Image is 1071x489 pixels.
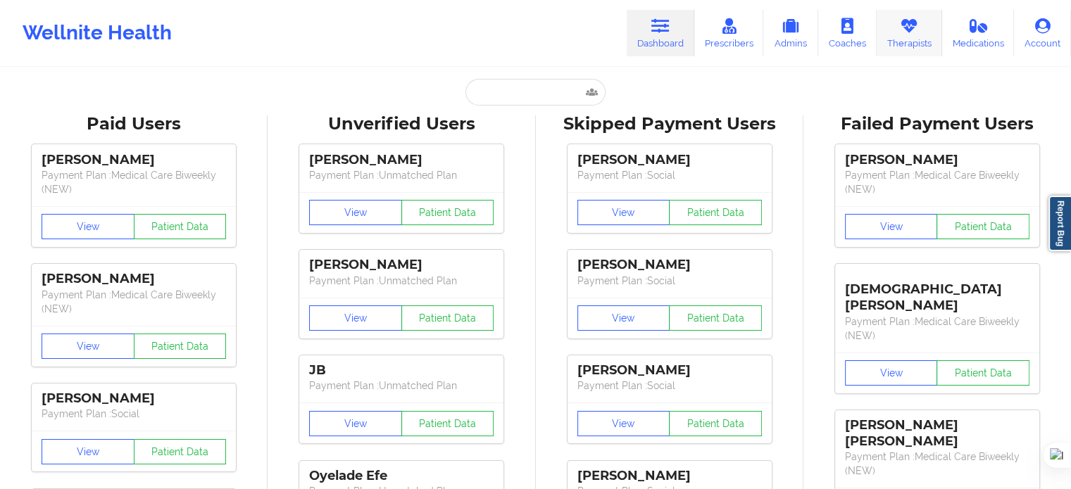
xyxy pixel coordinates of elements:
button: Patient Data [401,305,494,331]
button: Patient Data [134,439,227,464]
a: Dashboard [627,10,694,56]
div: [PERSON_NAME] [309,152,494,168]
button: View [42,439,134,464]
div: [PERSON_NAME] [309,257,494,273]
div: [PERSON_NAME] [845,152,1029,168]
button: View [309,305,402,331]
button: Patient Data [669,305,762,331]
a: Prescribers [694,10,764,56]
a: Admins [763,10,818,56]
p: Payment Plan : Social [577,274,762,288]
p: Payment Plan : Medical Care Biweekly (NEW) [845,315,1029,343]
button: Patient Data [669,200,762,225]
a: Report Bug [1048,196,1071,251]
p: Payment Plan : Medical Care Biweekly (NEW) [845,168,1029,196]
button: Patient Data [937,360,1029,386]
div: [PERSON_NAME] [42,152,226,168]
p: Payment Plan : Social [577,168,762,182]
div: Unverified Users [277,113,525,135]
div: Paid Users [10,113,258,135]
div: [DEMOGRAPHIC_DATA][PERSON_NAME] [845,271,1029,314]
button: Patient Data [134,334,227,359]
p: Payment Plan : Medical Care Biweekly (NEW) [42,288,226,316]
div: Failed Payment Users [813,113,1061,135]
p: Payment Plan : Unmatched Plan [309,379,494,393]
button: Patient Data [937,214,1029,239]
p: Payment Plan : Medical Care Biweekly (NEW) [42,168,226,196]
button: View [42,214,134,239]
p: Payment Plan : Social [42,407,226,421]
button: View [42,334,134,359]
div: Skipped Payment Users [546,113,794,135]
a: Account [1014,10,1071,56]
div: [PERSON_NAME] [PERSON_NAME] [845,417,1029,450]
p: Payment Plan : Social [577,379,762,393]
div: [PERSON_NAME] [42,390,226,407]
p: Payment Plan : Unmatched Plan [309,274,494,288]
a: Medications [942,10,1015,56]
p: Payment Plan : Unmatched Plan [309,168,494,182]
button: Patient Data [134,214,227,239]
button: View [309,411,402,436]
div: JB [309,362,494,379]
div: [PERSON_NAME] [577,152,762,168]
a: Coaches [818,10,877,56]
button: Patient Data [669,411,762,436]
div: [PERSON_NAME] [577,257,762,273]
button: View [845,360,938,386]
a: Therapists [877,10,942,56]
button: Patient Data [401,200,494,225]
p: Payment Plan : Medical Care Biweekly (NEW) [845,450,1029,478]
button: View [577,305,670,331]
button: Patient Data [401,411,494,436]
button: View [845,214,938,239]
button: View [577,411,670,436]
div: [PERSON_NAME] [577,468,762,484]
div: Oyelade Efe [309,468,494,484]
div: [PERSON_NAME] [42,271,226,287]
button: View [577,200,670,225]
div: [PERSON_NAME] [577,362,762,379]
button: View [309,200,402,225]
